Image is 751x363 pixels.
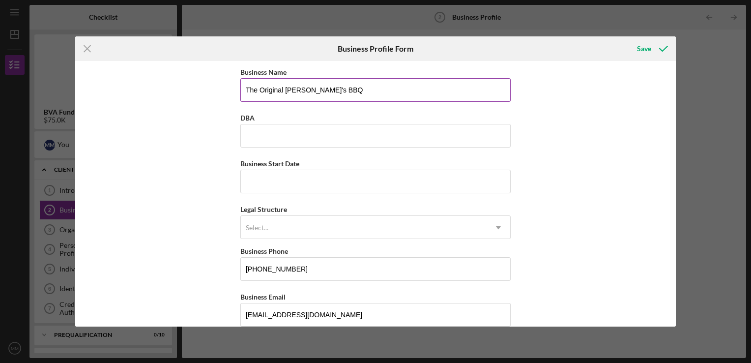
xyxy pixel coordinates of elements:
[240,293,286,301] label: Business Email
[240,114,255,122] label: DBA
[240,68,287,76] label: Business Name
[637,39,651,59] div: Save
[338,44,413,53] h6: Business Profile Form
[240,159,299,168] label: Business Start Date
[627,39,676,59] button: Save
[240,247,288,255] label: Business Phone
[246,224,268,232] div: Select...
